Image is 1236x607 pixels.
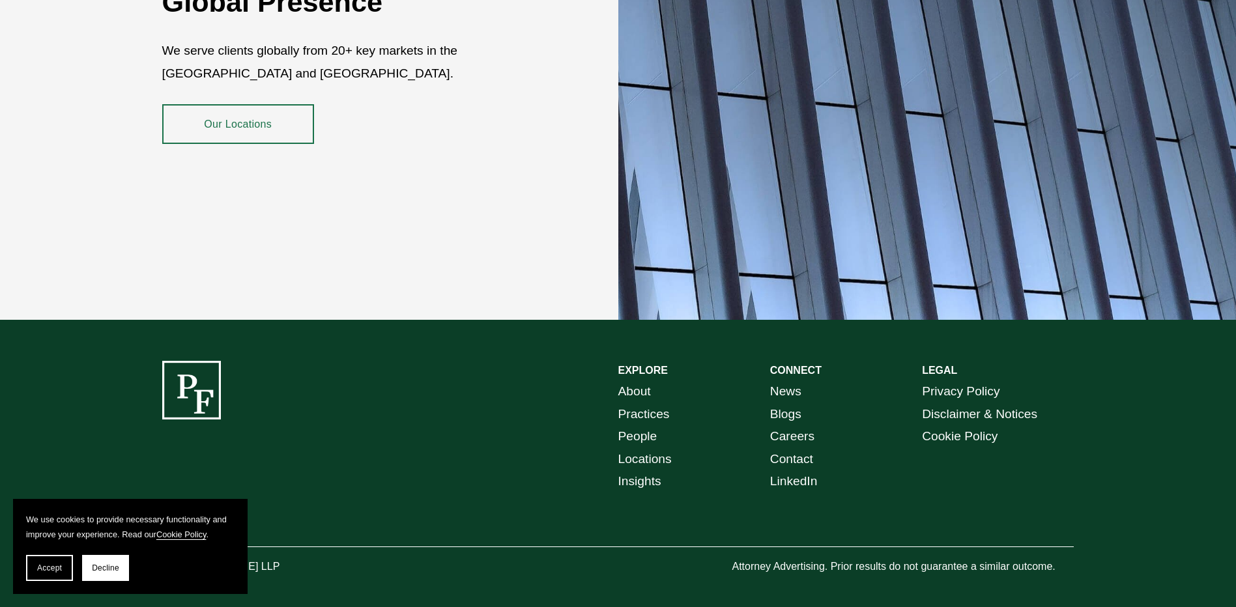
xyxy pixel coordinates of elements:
[618,365,668,376] strong: EXPLORE
[618,425,657,448] a: People
[162,104,314,143] a: Our Locations
[922,365,957,376] strong: LEGAL
[26,512,235,542] p: We use cookies to provide necessary functionality and improve your experience. Read our .
[770,448,813,471] a: Contact
[770,380,801,403] a: News
[618,380,651,403] a: About
[770,425,814,448] a: Careers
[37,563,62,572] span: Accept
[922,380,999,403] a: Privacy Policy
[162,40,542,85] p: We serve clients globally from 20+ key markets in the [GEOGRAPHIC_DATA] and [GEOGRAPHIC_DATA].
[82,555,129,581] button: Decline
[156,529,207,539] a: Cookie Policy
[162,558,352,576] p: © [PERSON_NAME] LLP
[618,448,672,471] a: Locations
[770,403,801,426] a: Blogs
[770,470,818,493] a: LinkedIn
[770,365,822,376] strong: CONNECT
[618,403,670,426] a: Practices
[92,563,119,572] span: Decline
[922,403,1037,426] a: Disclaimer & Notices
[732,558,1074,576] p: Attorney Advertising. Prior results do not guarantee a similar outcome.
[922,425,998,448] a: Cookie Policy
[26,555,73,581] button: Accept
[618,470,661,493] a: Insights
[13,499,248,594] section: Cookie banner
